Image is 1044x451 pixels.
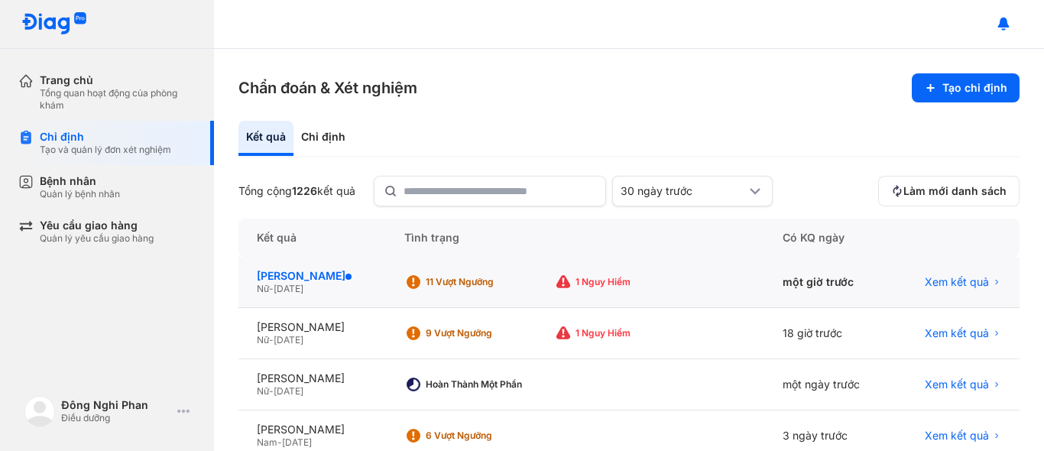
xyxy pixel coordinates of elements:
div: Quản lý bệnh nhân [40,188,120,200]
div: một giờ trước [764,257,893,308]
span: Xem kết quả [925,378,989,391]
div: Bệnh nhân [40,174,120,188]
div: một ngày trước [764,359,893,410]
span: Xem kết quả [925,326,989,340]
div: Kết quả [238,219,386,257]
span: [DATE] [274,385,303,397]
span: 1226 [292,184,317,197]
span: - [269,334,274,346]
div: Tổng quan hoạt động của phòng khám [40,87,196,112]
h3: Chẩn đoán & Xét nghiệm [238,77,417,99]
button: Tạo chỉ định [912,73,1020,102]
div: Chỉ định [40,130,171,144]
span: [DATE] [274,283,303,294]
div: [PERSON_NAME] [257,423,368,436]
div: [PERSON_NAME] [257,269,368,283]
div: 30 ngày trước [621,184,746,198]
div: Tạo và quản lý đơn xét nghiệm [40,144,171,156]
span: Làm mới danh sách [903,184,1007,198]
div: 1 Nguy hiểm [575,276,698,288]
div: 11 Vượt ngưỡng [426,276,548,288]
span: - [277,436,282,448]
div: Tình trạng [386,219,764,257]
div: Tổng cộng kết quả [238,184,355,198]
div: Yêu cầu giao hàng [40,219,154,232]
div: 18 giờ trước [764,308,893,359]
button: Làm mới danh sách [878,176,1020,206]
span: Nữ [257,385,269,397]
div: Quản lý yêu cầu giao hàng [40,232,154,245]
div: Kết quả [238,121,293,156]
span: Xem kết quả [925,275,989,289]
div: Trang chủ [40,73,196,87]
span: [DATE] [274,334,303,346]
div: 1 Nguy hiểm [575,327,698,339]
div: [PERSON_NAME] [257,320,368,334]
div: Điều dưỡng [61,412,171,424]
span: Nữ [257,283,269,294]
div: Chỉ định [293,121,353,156]
img: logo [21,12,87,36]
span: - [269,385,274,397]
div: Hoàn thành một phần [426,378,548,391]
div: Đông Nghi Phan [61,398,171,412]
div: [PERSON_NAME] [257,372,368,385]
span: Nữ [257,334,269,346]
div: Có KQ ngày [764,219,893,257]
span: Xem kết quả [925,429,989,443]
span: [DATE] [282,436,312,448]
img: logo [24,396,55,427]
span: Nam [257,436,277,448]
span: - [269,283,274,294]
div: 9 Vượt ngưỡng [426,327,548,339]
div: 6 Vượt ngưỡng [426,430,548,442]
